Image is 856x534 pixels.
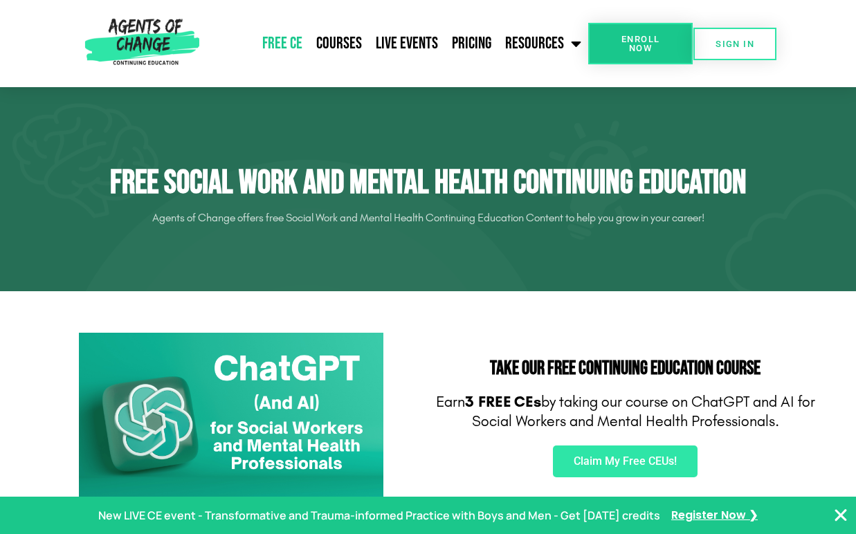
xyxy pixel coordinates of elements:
[309,26,369,61] a: Courses
[693,28,776,60] a: SIGN IN
[205,26,588,61] nav: Menu
[435,392,816,432] p: Earn by taking our course on ChatGPT and AI for Social Workers and Mental Health Professionals.
[610,35,671,53] span: Enroll Now
[465,393,541,411] b: 3 FREE CEs
[369,26,445,61] a: Live Events
[41,163,816,203] h1: Free Social Work and Mental Health Continuing Education
[716,39,754,48] span: SIGN IN
[435,359,816,378] h2: Take Our FREE Continuing Education Course
[553,445,698,477] a: Claim My Free CEUs!
[98,506,660,526] p: New LIVE CE event - Transformative and Trauma-informed Practice with Boys and Men - Get [DATE] cr...
[498,26,588,61] a: Resources
[832,507,849,524] button: Close Banner
[588,23,693,64] a: Enroll Now
[574,456,677,467] span: Claim My Free CEUs!
[671,506,758,526] a: Register Now ❯
[41,207,816,229] p: Agents of Change offers free Social Work and Mental Health Continuing Education Content to help y...
[445,26,498,61] a: Pricing
[255,26,309,61] a: Free CE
